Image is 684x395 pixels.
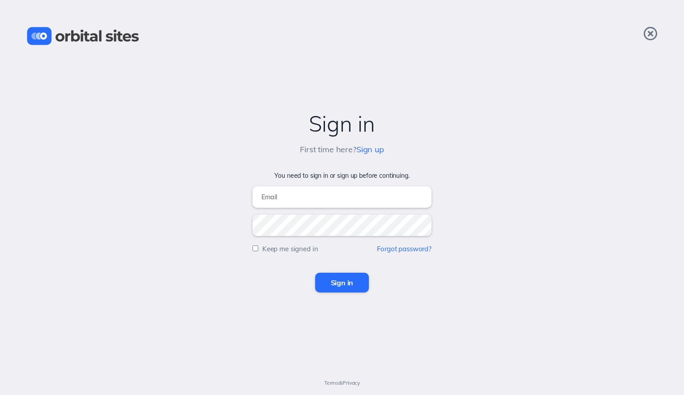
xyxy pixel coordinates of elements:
img: Orbital Sites Logo [27,27,139,45]
input: Email [252,186,432,208]
input: Sign in [315,273,369,292]
a: Privacy [342,379,360,386]
a: Forgot password? [377,245,432,253]
label: Keep me signed in [262,245,318,253]
form: You need to sign in or sign up before continuing. [9,172,675,292]
a: Terms [324,379,339,386]
a: Sign up [356,144,384,155]
h2: Sign in [9,112,675,136]
h5: First time here? [300,145,384,155]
